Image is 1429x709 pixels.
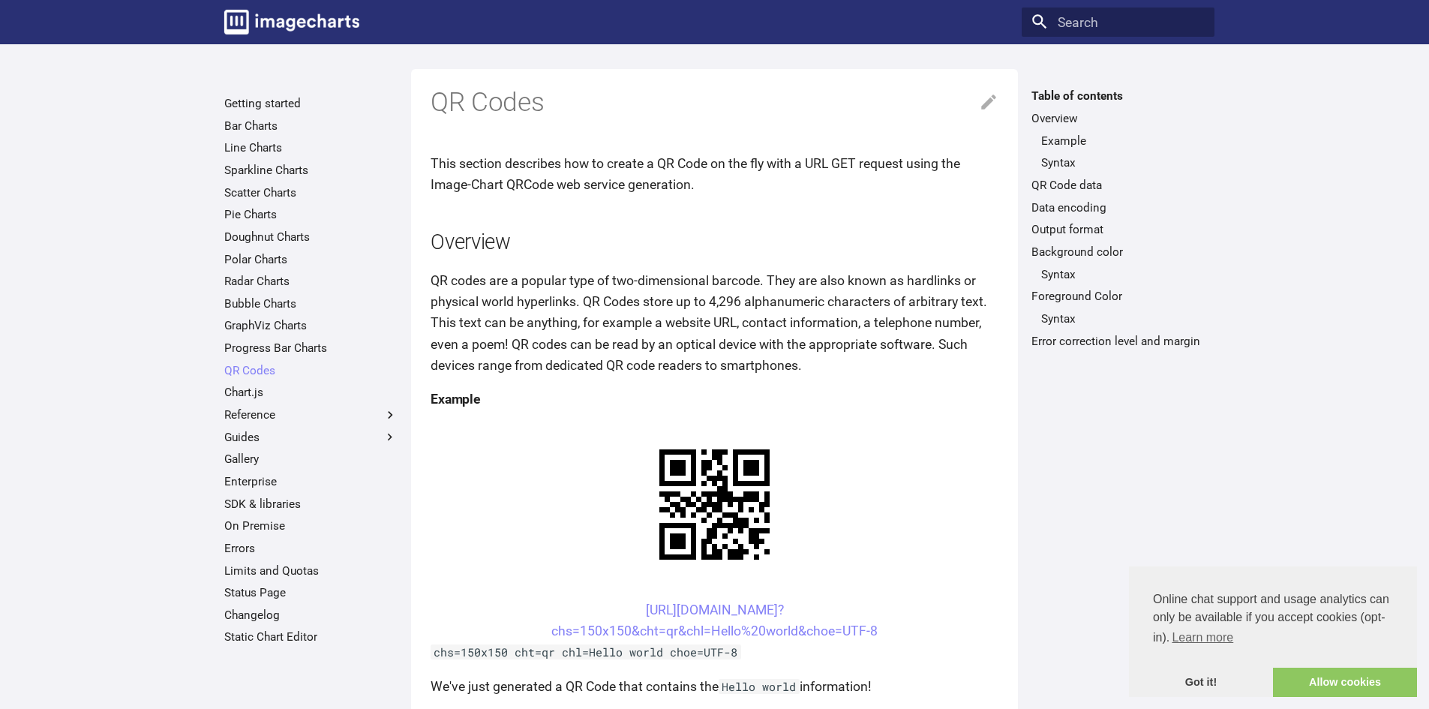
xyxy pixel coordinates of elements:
a: Syntax [1041,155,1205,170]
a: Sparkline Charts [224,163,398,178]
a: Changelog [224,608,398,623]
img: chart [633,423,796,586]
a: Getting started [224,96,398,111]
a: QR Code data [1031,178,1205,193]
label: Table of contents [1022,89,1214,104]
div: cookieconsent [1129,566,1417,697]
a: Background color [1031,245,1205,260]
img: logo [224,10,359,35]
label: Reference [224,407,398,422]
a: Limits and Quotas [224,563,398,578]
p: We've just generated a QR Code that contains the information! [431,676,998,697]
h1: QR Codes [431,86,998,120]
nav: Foreground Color [1031,311,1205,326]
label: Guides [224,430,398,445]
h2: Overview [431,228,998,257]
a: Overview [1031,111,1205,126]
a: Progress Bar Charts [224,341,398,356]
a: GraphViz Charts [224,318,398,333]
p: QR codes are a popular type of two-dimensional barcode. They are also known as hardlinks or physi... [431,270,998,376]
a: Static Chart Editor [224,629,398,644]
a: Bubble Charts [224,296,398,311]
a: Data encoding [1031,200,1205,215]
a: Syntax [1041,267,1205,282]
code: chs=150x150 cht=qr chl=Hello world choe=UTF-8 [431,644,741,659]
a: Syntax [1041,311,1205,326]
a: Line Charts [224,140,398,155]
a: Foreground Color [1031,289,1205,304]
a: Gallery [224,452,398,467]
a: dismiss cookie message [1129,668,1273,698]
a: Radar Charts [224,274,398,289]
a: On Premise [224,518,398,533]
nav: Overview [1031,134,1205,171]
a: Polar Charts [224,252,398,267]
a: Image-Charts documentation [218,3,366,41]
a: [URL][DOMAIN_NAME]?chs=150x150&cht=qr&chl=Hello%20world&choe=UTF-8 [551,602,878,638]
input: Search [1022,8,1214,38]
nav: Background color [1031,267,1205,282]
a: Pie Charts [224,207,398,222]
a: learn more about cookies [1169,626,1235,649]
a: Bar Charts [224,119,398,134]
a: Scatter Charts [224,185,398,200]
a: Enterprise [224,474,398,489]
a: allow cookies [1273,668,1417,698]
a: Doughnut Charts [224,230,398,245]
nav: Table of contents [1022,89,1214,348]
code: Hello world [719,679,800,694]
a: Output format [1031,222,1205,237]
a: Example [1041,134,1205,149]
a: SDK & libraries [224,497,398,512]
a: QR Codes [224,363,398,378]
a: Error correction level and margin [1031,334,1205,349]
a: Status Page [224,585,398,600]
h4: Example [431,389,998,410]
span: Online chat support and usage analytics can only be available if you accept cookies (opt-in). [1153,590,1393,649]
p: This section describes how to create a QR Code on the fly with a URL GET request using the Image-... [431,153,998,195]
a: Errors [224,541,398,556]
a: Chart.js [224,385,398,400]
